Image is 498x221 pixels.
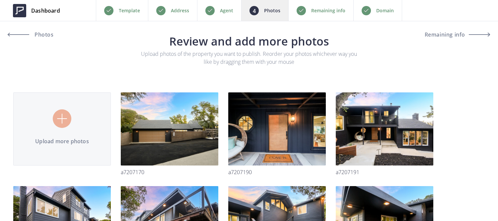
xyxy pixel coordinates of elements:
[425,27,490,43] button: Remaining info
[22,35,476,47] h3: Review and add more photos
[31,7,60,15] span: Dashboard
[311,7,345,15] p: Remaining info
[33,32,54,37] span: Photos
[264,7,280,15] p: Photos
[171,7,189,15] p: Address
[376,7,394,15] p: Domain
[138,50,360,66] p: Upload photos of the property you want to publish. Reorder your photos whichever way you like by ...
[8,27,68,43] a: Photos
[425,32,465,37] span: Remaining info
[220,7,233,15] p: Agent
[465,188,490,213] iframe: Drift Widget Chat Controller
[119,7,140,15] p: Template
[8,1,65,21] a: Dashboard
